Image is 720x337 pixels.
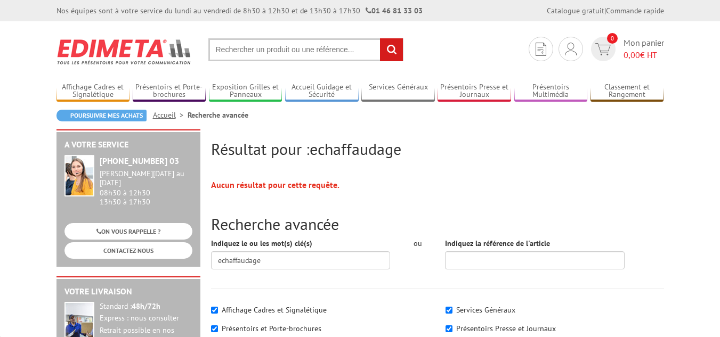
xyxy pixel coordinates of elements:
[536,43,546,56] img: devis rapide
[361,83,435,100] a: Services Généraux
[211,307,218,314] input: Affichage Cadres et Signalétique
[624,37,664,61] span: Mon panier
[456,324,556,333] label: Présentoirs Presse et Journaux
[310,138,401,159] span: echaffaudage
[64,155,94,196] img: widget-service.jpg
[222,305,327,315] label: Affichage Cadres et Signalétique
[547,6,604,15] a: Catalogue gratuit
[208,38,403,61] input: Rechercher un produit ou une référence...
[438,83,511,100] a: Présentoirs Presse et Journaux
[56,110,147,121] a: Poursuivre mes achats
[64,242,192,259] a: CONTACTEZ-NOUS
[100,155,179,166] strong: [PHONE_NUMBER] 03
[211,140,664,158] h2: Résultat pour :
[624,50,640,60] span: 0,00
[590,83,664,100] a: Classement et Rangement
[133,83,206,100] a: Présentoirs et Porte-brochures
[514,83,588,100] a: Présentoirs Multimédia
[100,302,192,311] div: Standard :
[607,33,618,44] span: 0
[132,301,160,311] strong: 48h/72h
[64,140,192,150] h2: A votre service
[56,32,192,71] img: Edimeta
[64,223,192,240] a: ON VOUS RAPPELLE ?
[285,83,359,100] a: Accueil Guidage et Sécurité
[547,5,664,16] div: |
[624,49,664,61] span: € HT
[209,83,282,100] a: Exposition Grilles et Panneaux
[211,215,664,233] h2: Recherche avancée
[606,6,664,15] a: Commande rapide
[153,110,188,120] a: Accueil
[565,43,577,55] img: devis rapide
[56,5,423,16] div: Nos équipes sont à votre service du lundi au vendredi de 8h30 à 12h30 et de 13h30 à 17h30
[595,43,611,55] img: devis rapide
[446,325,452,332] input: Présentoirs Presse et Journaux
[211,238,312,249] label: Indiquez le ou les mot(s) clé(s)
[56,83,130,100] a: Affichage Cadres et Signalétique
[100,169,192,187] div: [PERSON_NAME][DATE] au [DATE]
[100,314,192,323] div: Express : nous consulter
[446,307,452,314] input: Services Généraux
[211,325,218,332] input: Présentoirs et Porte-brochures
[588,37,664,61] a: devis rapide 0 Mon panier 0,00€ HT
[188,110,248,120] li: Recherche avancée
[100,169,192,206] div: 08h30 à 12h30 13h30 à 17h30
[380,38,403,61] input: rechercher
[64,287,192,297] h2: Votre livraison
[222,324,321,333] label: Présentoirs et Porte-brochures
[456,305,515,315] label: Services Généraux
[366,6,423,15] strong: 01 46 81 33 03
[445,238,550,249] label: Indiquez la référence de l'article
[211,179,339,190] strong: Aucun résultat pour cette requête.
[406,238,429,249] div: ou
